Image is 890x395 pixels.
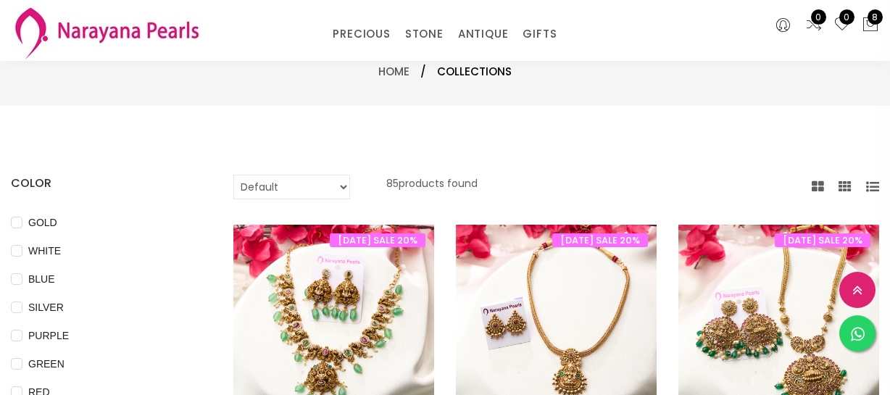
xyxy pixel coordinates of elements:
span: PURPLE [22,328,75,344]
a: ANTIQUE [458,23,509,45]
span: GOLD [22,215,63,230]
a: PRECIOUS [333,23,390,45]
span: [DATE] SALE 20% [552,233,648,247]
span: 0 [839,9,854,25]
span: [DATE] SALE 20% [330,233,425,247]
span: Collections [437,63,512,80]
a: Home [378,64,409,79]
p: 85 products found [386,175,478,199]
span: 0 [811,9,826,25]
span: SILVER [22,299,70,315]
span: / [420,63,426,80]
a: GIFTS [523,23,557,45]
span: GREEN [22,356,70,372]
span: WHITE [22,243,67,259]
button: 8 [862,16,879,35]
a: 0 [805,16,823,35]
span: 8 [868,9,883,25]
span: BLUE [22,271,61,287]
span: [DATE] SALE 20% [775,233,870,247]
h4: COLOR [11,175,190,192]
a: 0 [833,16,851,35]
a: STONE [405,23,444,45]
